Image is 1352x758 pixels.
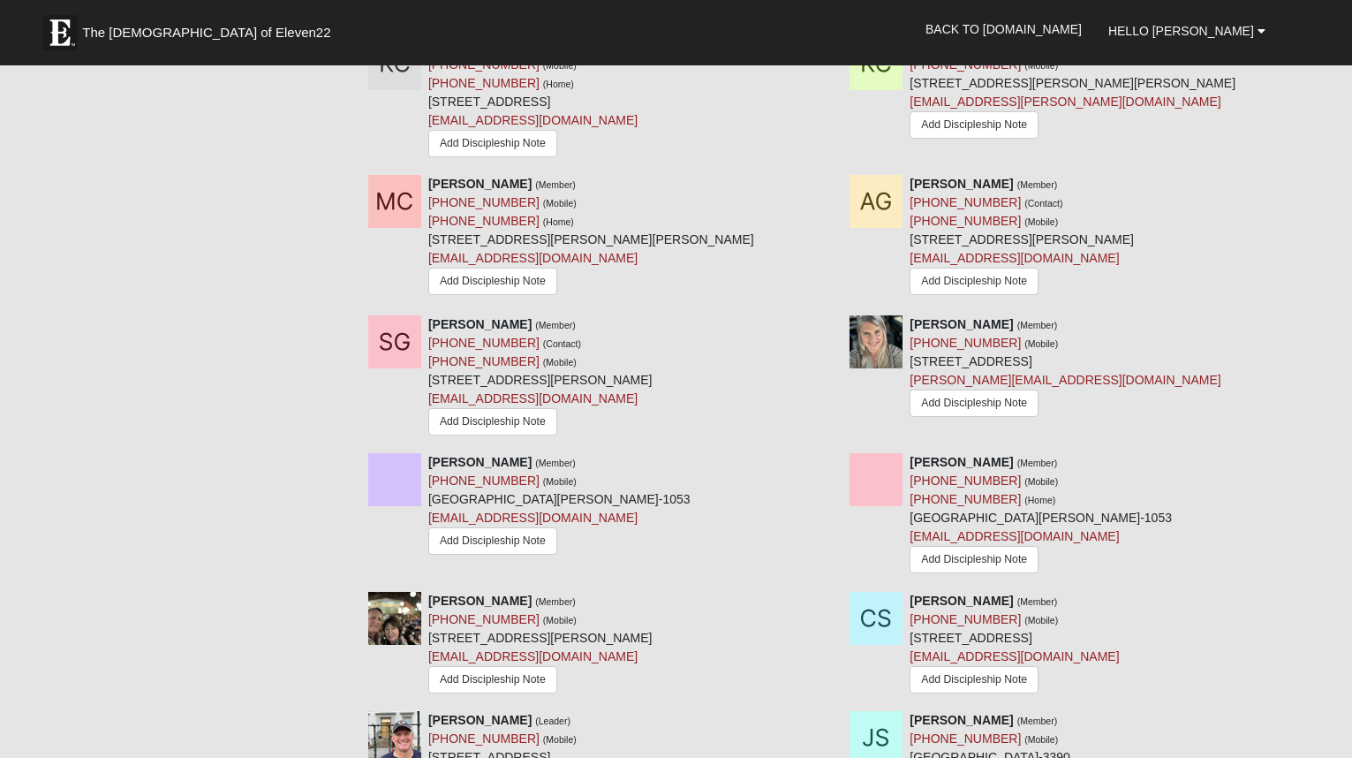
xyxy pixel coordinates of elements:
[910,251,1119,265] a: [EMAIL_ADDRESS][DOMAIN_NAME]
[428,37,638,162] div: [STREET_ADDRESS]
[910,317,1013,331] strong: [PERSON_NAME]
[535,179,576,190] small: (Member)
[910,37,1235,146] div: [STREET_ADDRESS][PERSON_NAME][PERSON_NAME]
[428,594,532,608] strong: [PERSON_NAME]
[1024,495,1055,505] small: (Home)
[428,612,540,626] a: [PHONE_NUMBER]
[428,649,638,663] a: [EMAIL_ADDRESS][DOMAIN_NAME]
[910,594,1013,608] strong: [PERSON_NAME]
[910,492,1021,506] a: [PHONE_NUMBER]
[428,113,638,127] a: [EMAIL_ADDRESS][DOMAIN_NAME]
[910,195,1021,209] a: [PHONE_NUMBER]
[543,216,574,227] small: (Home)
[910,111,1039,139] a: Add Discipleship Note
[428,195,540,209] a: [PHONE_NUMBER]
[428,251,638,265] a: [EMAIL_ADDRESS][DOMAIN_NAME]
[910,612,1021,626] a: [PHONE_NUMBER]
[428,408,557,436] a: Add Discipleship Note
[910,175,1134,299] div: [STREET_ADDRESS][PERSON_NAME]
[535,320,576,330] small: (Member)
[910,95,1220,109] a: [EMAIL_ADDRESS][PERSON_NAME][DOMAIN_NAME]
[428,76,540,90] a: [PHONE_NUMBER]
[428,527,557,555] a: Add Discipleship Note
[428,336,540,350] a: [PHONE_NUMBER]
[910,214,1021,228] a: [PHONE_NUMBER]
[535,716,570,726] small: (Leader)
[543,357,577,368] small: (Mobile)
[535,458,576,468] small: (Member)
[42,15,78,50] img: Eleven22 logo
[910,666,1039,694] a: Add Discipleship Note
[428,666,557,694] a: Add Discipleship Note
[428,455,532,469] strong: [PERSON_NAME]
[1095,9,1279,53] a: Hello [PERSON_NAME]
[1017,179,1058,190] small: (Member)
[428,592,653,698] div: [STREET_ADDRESS][PERSON_NAME]
[543,198,577,208] small: (Mobile)
[428,391,638,406] a: [EMAIL_ADDRESS][DOMAIN_NAME]
[82,24,330,42] span: The [DEMOGRAPHIC_DATA] of Eleven22
[428,130,557,157] a: Add Discipleship Note
[428,315,653,440] div: [STREET_ADDRESS][PERSON_NAME]
[428,511,638,525] a: [EMAIL_ADDRESS][DOMAIN_NAME]
[910,546,1039,573] a: Add Discipleship Note
[1017,458,1058,468] small: (Member)
[910,649,1119,663] a: [EMAIL_ADDRESS][DOMAIN_NAME]
[543,476,577,487] small: (Mobile)
[910,453,1172,579] div: [GEOGRAPHIC_DATA][PERSON_NAME]-1053
[910,336,1021,350] a: [PHONE_NUMBER]
[1024,338,1058,349] small: (Mobile)
[910,177,1013,191] strong: [PERSON_NAME]
[910,315,1220,423] div: [STREET_ADDRESS]
[428,214,540,228] a: [PHONE_NUMBER]
[543,338,581,349] small: (Contact)
[428,177,532,191] strong: [PERSON_NAME]
[910,529,1119,543] a: [EMAIL_ADDRESS][DOMAIN_NAME]
[910,268,1039,295] a: Add Discipleship Note
[910,455,1013,469] strong: [PERSON_NAME]
[1017,716,1058,726] small: (Member)
[34,6,387,50] a: The [DEMOGRAPHIC_DATA] of Eleven22
[1017,596,1058,607] small: (Member)
[428,268,557,295] a: Add Discipleship Note
[910,373,1220,387] a: [PERSON_NAME][EMAIL_ADDRESS][DOMAIN_NAME]
[1108,24,1254,38] span: Hello [PERSON_NAME]
[1024,615,1058,625] small: (Mobile)
[543,79,574,89] small: (Home)
[910,390,1039,417] a: Add Discipleship Note
[428,317,532,331] strong: [PERSON_NAME]
[1024,198,1062,208] small: (Contact)
[428,474,540,488] a: [PHONE_NUMBER]
[910,592,1119,698] div: [STREET_ADDRESS]
[1024,476,1058,487] small: (Mobile)
[428,354,540,368] a: [PHONE_NUMBER]
[910,713,1013,727] strong: [PERSON_NAME]
[428,175,754,302] div: [STREET_ADDRESS][PERSON_NAME][PERSON_NAME]
[912,7,1095,51] a: Back to [DOMAIN_NAME]
[910,474,1021,488] a: [PHONE_NUMBER]
[535,596,576,607] small: (Member)
[543,615,577,625] small: (Mobile)
[1024,216,1058,227] small: (Mobile)
[428,453,691,560] div: [GEOGRAPHIC_DATA][PERSON_NAME]-1053
[1017,320,1058,330] small: (Member)
[428,713,532,727] strong: [PERSON_NAME]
